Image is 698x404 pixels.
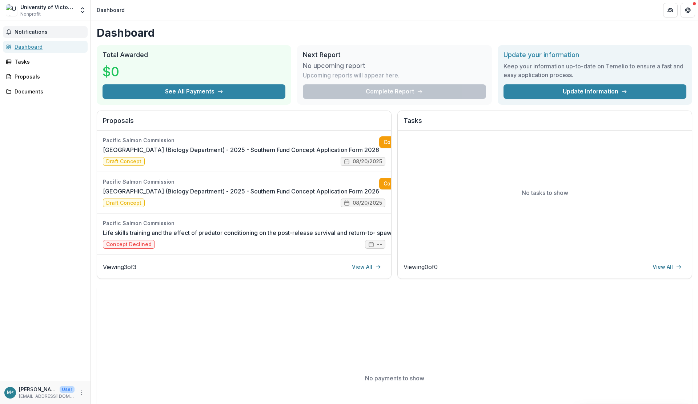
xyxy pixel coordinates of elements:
a: [GEOGRAPHIC_DATA] (Biology Department) - 2025 - Southern Fund Concept Application Form 2026 [103,187,379,196]
a: Complete [379,136,421,148]
button: Get Help [681,3,695,17]
button: Open entity switcher [77,3,88,17]
h2: Total Awarded [103,51,285,59]
a: Update Information [504,84,686,99]
div: Dashboard [15,43,82,51]
a: View All [648,261,686,273]
p: [EMAIL_ADDRESS][DOMAIN_NAME] [19,393,75,400]
div: Proposals [15,73,82,80]
h2: Update your information [504,51,686,59]
img: University of Victoria (Biology Department) [6,4,17,16]
h3: No upcoming report [303,62,365,70]
span: Nonprofit [20,11,41,17]
a: Life skills training and the effect of predator conditioning on the post-release survival and ret... [103,228,501,237]
h2: Next Report [303,51,486,59]
a: View All [348,261,385,273]
p: Upcoming reports will appear here. [303,71,400,80]
a: Dashboard [3,41,88,53]
div: Mack Bartlett (UVic) <mbartlett@uvic.ca> [7,390,14,395]
p: [PERSON_NAME] (UVic) <[EMAIL_ADDRESS][DOMAIN_NAME]> [19,385,57,393]
div: University of Victoria (Biology Department) [20,3,75,11]
a: [GEOGRAPHIC_DATA] (Biology Department) - 2025 - Southern Fund Concept Application Form 2026 [103,145,379,154]
h2: Tasks [404,117,686,131]
div: Dashboard [97,6,125,14]
h2: Proposals [103,117,385,131]
a: Documents [3,85,88,97]
p: No tasks to show [522,188,568,197]
h1: Dashboard [97,26,692,39]
p: Viewing 3 of 3 [103,263,136,271]
h3: Keep your information up-to-date on Temelio to ensure a fast and easy application process. [504,62,686,79]
h3: $0 [103,62,157,81]
span: Notifications [15,29,85,35]
nav: breadcrumb [94,5,128,15]
p: User [60,386,75,393]
a: Tasks [3,56,88,68]
a: Complete [379,178,421,189]
button: See All Payments [103,84,285,99]
div: Tasks [15,58,82,65]
button: Notifications [3,26,88,38]
p: Viewing 0 of 0 [404,263,438,271]
a: Proposals [3,71,88,83]
button: Partners [663,3,678,17]
div: Documents [15,88,82,95]
button: More [77,388,86,397]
